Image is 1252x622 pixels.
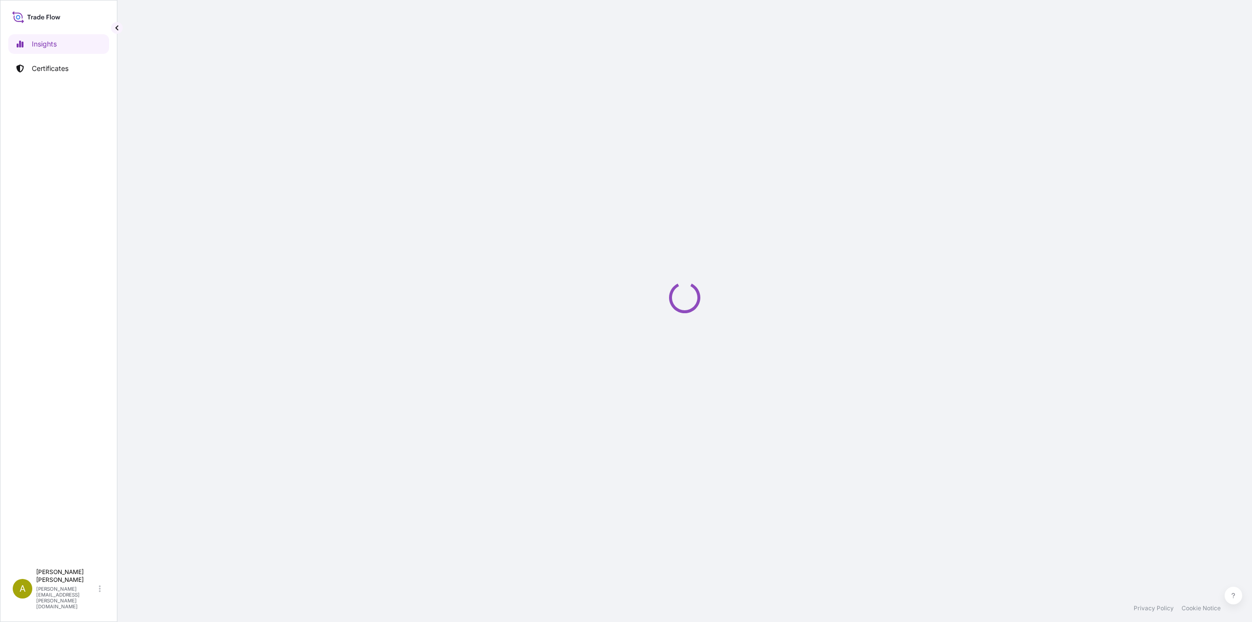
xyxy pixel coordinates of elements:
p: [PERSON_NAME] [PERSON_NAME] [36,568,97,584]
p: Certificates [32,64,68,73]
a: Insights [8,34,109,54]
a: Cookie Notice [1182,604,1221,612]
a: Certificates [8,59,109,78]
span: A [20,584,25,594]
a: Privacy Policy [1134,604,1174,612]
p: Insights [32,39,57,49]
p: [PERSON_NAME][EMAIL_ADDRESS][PERSON_NAME][DOMAIN_NAME] [36,586,97,609]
